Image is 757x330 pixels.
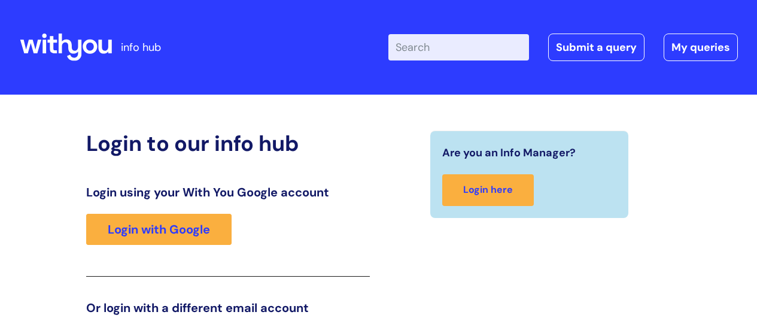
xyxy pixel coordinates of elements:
[664,34,738,61] a: My queries
[442,174,534,206] a: Login here
[388,34,529,60] input: Search
[86,185,370,199] h3: Login using your With You Google account
[442,143,576,162] span: Are you an Info Manager?
[86,131,370,156] h2: Login to our info hub
[86,301,370,315] h3: Or login with a different email account
[121,38,161,57] p: info hub
[548,34,644,61] a: Submit a query
[86,214,232,245] a: Login with Google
